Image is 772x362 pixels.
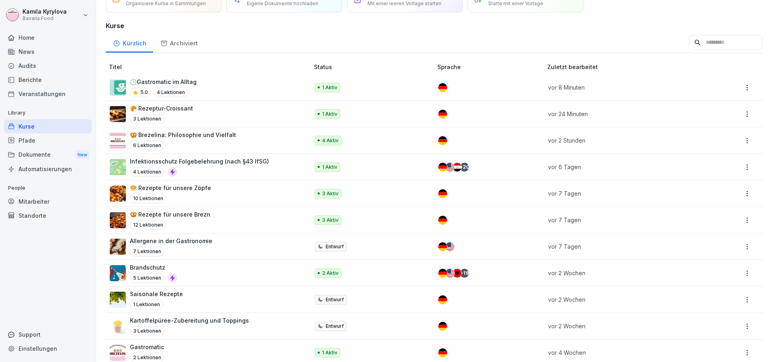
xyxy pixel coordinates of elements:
[110,239,126,255] img: q9ka5lds5r8z6j6e6z37df34.png
[4,73,92,87] a: Berichte
[548,269,698,277] p: vor 2 Wochen
[130,326,164,336] p: 3 Lektionen
[4,182,92,194] p: People
[110,345,126,361] img: cvyeni0kzfjypsfql7urekt0.png
[130,343,164,351] p: Gastromatic
[4,106,92,119] p: Library
[140,89,148,96] p: 5.0
[322,190,339,197] p: 3 Aktiv
[4,133,92,147] a: Pfade
[130,300,163,309] p: 1 Lektionen
[548,295,698,304] p: vor 2 Wochen
[322,270,339,277] p: 2 Aktiv
[322,137,339,144] p: 4 Aktiv
[130,273,164,283] p: 5 Lektionen
[4,327,92,342] div: Support
[110,106,126,122] img: uiwnpppfzomfnd70mlw8txee.png
[548,348,698,357] p: vor 4 Wochen
[4,209,92,223] a: Standorte
[4,45,92,59] a: News
[326,243,344,250] p: Entwurf
[23,16,67,21] p: Bavaria Food
[130,78,197,86] p: 🕒Gastromatic im Alltag
[322,110,337,118] p: 1 Aktiv
[314,63,434,71] p: Status
[153,32,205,53] a: Archiviert
[438,163,447,172] img: de.svg
[130,237,212,245] p: Allergene in der Gastronomie
[438,322,447,331] img: de.svg
[4,147,92,162] div: Dokumente
[453,269,462,278] img: al.svg
[438,110,447,119] img: de.svg
[110,186,126,202] img: g80a8fc6kexzniuu9it64ulf.png
[110,80,126,96] img: zf1diywe2uika4nfqdkmjb3e.png
[453,163,462,172] img: eg.svg
[548,110,698,118] p: vor 24 Minuten
[4,59,92,73] a: Audits
[106,21,762,31] h3: Kurse
[4,342,92,356] a: Einstellungen
[548,242,698,251] p: vor 7 Tagen
[110,159,126,175] img: tgff07aey9ahi6f4hltuk21p.png
[438,83,447,92] img: de.svg
[130,290,183,298] p: Saisonale Rezepte
[4,31,92,45] a: Home
[4,194,92,209] a: Mitarbeiter
[130,184,211,192] p: 🥯 Rezepte für unsere Zöpfe
[4,119,92,133] a: Kurse
[110,265,126,281] img: b0iy7e1gfawqjs4nezxuanzk.png
[154,88,188,97] p: 4 Lektionen
[437,63,544,71] p: Sprache
[322,349,337,356] p: 1 Aktiv
[438,242,447,251] img: de.svg
[322,217,339,224] p: 3 Aktiv
[548,216,698,224] p: vor 7 Tagen
[130,157,269,166] p: Infektionsschutz Folgebelehrung (nach §43 IfSG)
[4,147,92,162] a: DokumenteNew
[547,63,707,71] p: Zuletzt bearbeitet
[23,8,67,15] p: Kamila Kyrylova
[76,150,89,160] div: New
[130,220,166,230] p: 12 Lektionen
[322,164,337,171] p: 1 Aktiv
[130,210,210,219] p: 🥨 Rezepte für unsere Brezn
[130,167,164,177] p: 4 Lektionen
[326,323,344,330] p: Entwurf
[446,269,454,278] img: us.svg
[446,242,454,251] img: us.svg
[460,163,469,172] div: + 20
[130,141,164,150] p: 6 Lektionen
[438,136,447,145] img: de.svg
[4,162,92,176] a: Automatisierungen
[130,104,193,112] p: 🥐 Rezeptur-Croissant
[110,133,126,149] img: fkzffi32ddptk8ye5fwms4as.png
[322,84,337,91] p: 1 Aktiv
[106,32,153,53] a: Kürzlich
[548,83,698,92] p: vor 8 Minuten
[130,194,166,203] p: 10 Lektionen
[130,131,236,139] p: 🥨 Brezelina: Philosophie und Vielfalt
[438,216,447,225] img: de.svg
[130,114,164,124] p: 3 Lektionen
[438,348,447,357] img: de.svg
[460,269,469,278] div: + 19
[130,247,164,256] p: 7 Lektionen
[548,136,698,145] p: vor 2 Stunden
[438,189,447,198] img: de.svg
[109,63,311,71] p: Titel
[4,87,92,101] a: Veranstaltungen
